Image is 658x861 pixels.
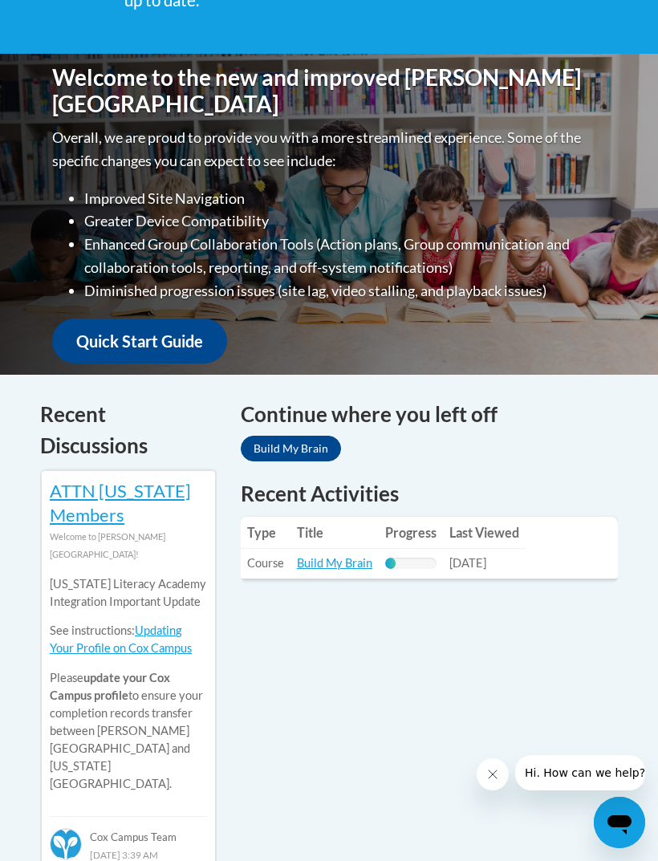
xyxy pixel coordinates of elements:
th: Type [241,517,290,549]
li: Improved Site Navigation [84,187,606,210]
b: update your Cox Campus profile [50,671,170,702]
iframe: Button to launch messaging window [594,797,645,848]
p: Overall, we are proud to provide you with a more streamlined experience. Some of the specific cha... [52,126,606,173]
span: [DATE] [449,556,486,570]
h1: Welcome to the new and improved [PERSON_NAME][GEOGRAPHIC_DATA] [52,64,606,118]
img: Cox Campus Team [50,828,82,860]
p: See instructions: [50,622,207,657]
iframe: Close message [477,758,509,790]
span: Course [247,556,284,570]
a: ATTN [US_STATE] Members [50,480,191,526]
th: Progress [379,517,443,549]
a: Build My Brain [297,556,372,570]
li: Diminished progression issues (site lag, video stalling, and playback issues) [84,279,606,303]
a: Build My Brain [241,436,341,461]
a: Quick Start Guide [52,319,227,364]
div: Please to ensure your completion records transfer between [PERSON_NAME][GEOGRAPHIC_DATA] and [US_... [50,563,207,805]
h4: Continue where you left off [241,399,618,430]
li: Greater Device Compatibility [84,209,606,233]
h1: Recent Activities [241,479,618,508]
div: Progress, % [385,558,396,569]
p: [US_STATE] Literacy Academy Integration Important Update [50,575,207,611]
h4: Recent Discussions [40,399,217,461]
th: Last Viewed [443,517,526,549]
li: Enhanced Group Collaboration Tools (Action plans, Group communication and collaboration tools, re... [84,233,606,279]
th: Title [290,517,379,549]
div: Welcome to [PERSON_NAME][GEOGRAPHIC_DATA]! [50,528,207,563]
div: Cox Campus Team [50,816,207,845]
iframe: Message from company [515,755,645,790]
